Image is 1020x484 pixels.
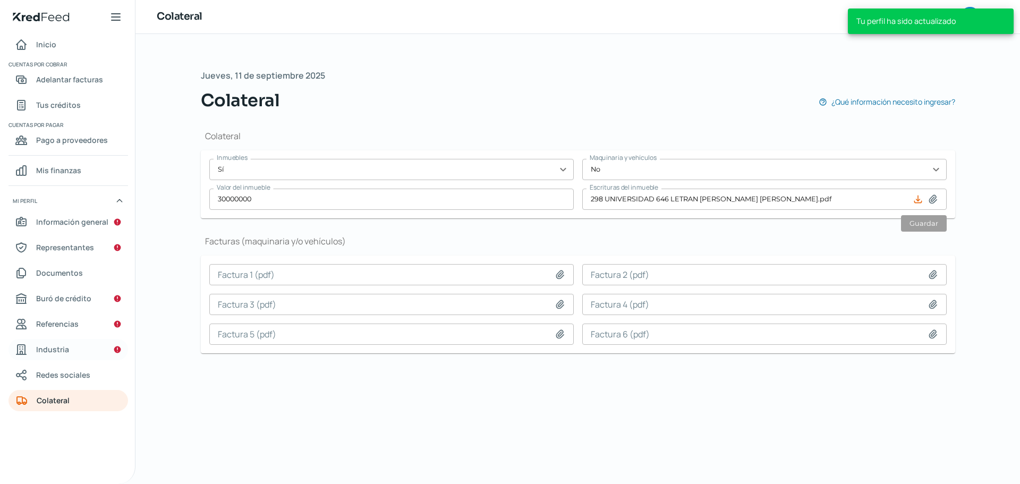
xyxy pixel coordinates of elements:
[36,317,79,330] span: Referencias
[901,215,947,232] button: Guardar
[8,34,128,55] a: Inicio
[13,196,37,206] span: Mi perfil
[36,292,91,305] span: Buró de crédito
[831,95,955,108] span: ¿Qué información necesito ingresar?
[8,339,128,360] a: Industria
[36,343,69,356] span: Industria
[8,60,126,69] span: Cuentas por cobrar
[8,211,128,233] a: Información general
[8,313,128,335] a: Referencias
[201,88,280,113] span: Colateral
[8,95,128,116] a: Tus créditos
[8,69,128,90] a: Adelantar facturas
[8,364,128,386] a: Redes sociales
[590,153,657,162] span: Maquinaria y vehículos
[217,153,248,162] span: Inmuebles
[8,130,128,151] a: Pago a proveedores
[848,9,1014,34] div: Tu perfil ha sido actualizado
[36,241,94,254] span: Representantes
[8,160,128,181] a: Mis finanzas
[201,68,325,83] span: Jueves, 11 de septiembre 2025
[8,288,128,309] a: Buró de crédito
[36,368,90,381] span: Redes sociales
[36,98,81,112] span: Tus créditos
[36,164,81,177] span: Mis finanzas
[36,38,56,51] span: Inicio
[8,237,128,258] a: Representantes
[201,130,955,142] h1: Colateral
[37,394,70,407] span: Colateral
[36,73,103,86] span: Adelantar facturas
[36,266,83,279] span: Documentos
[36,133,108,147] span: Pago a proveedores
[8,120,126,130] span: Cuentas por pagar
[8,390,128,411] a: Colateral
[36,215,108,228] span: Información general
[217,183,270,192] span: Valor del inmueble
[8,262,128,284] a: Documentos
[590,183,658,192] span: Escrituras del inmueble
[201,235,955,247] h1: Facturas (maquinaria y/o vehículos)
[157,9,202,24] h1: Colateral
